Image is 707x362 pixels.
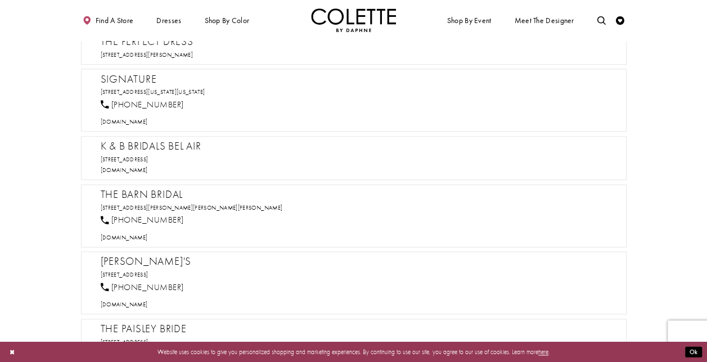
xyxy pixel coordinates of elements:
a: Opens in new tab [101,234,148,241]
span: Meet the designer [514,16,574,25]
span: Dresses [156,16,181,25]
a: here [538,348,548,356]
a: Meet the designer [512,8,577,32]
a: [PHONE_NUMBER] [101,99,184,110]
img: Colette by Daphne [311,8,397,32]
span: Shop By Event [445,8,493,32]
a: Opens in new tab [101,156,148,163]
a: Opens in new tab [101,88,205,96]
button: Close Dialog [5,345,19,360]
span: [DOMAIN_NAME] [101,234,148,241]
span: Shop by color [202,8,251,32]
span: Find a store [96,16,134,25]
span: [PHONE_NUMBER] [111,282,184,293]
a: Visit Home Page [311,8,397,32]
span: [DOMAIN_NAME] [101,166,148,174]
span: Shop by color [204,16,249,25]
a: Opens in new tab [101,118,148,125]
h2: [PERSON_NAME]'s [101,255,615,268]
a: Opens in new tab [101,204,283,211]
a: Toggle search [595,8,608,32]
span: [DOMAIN_NAME] [101,118,148,125]
a: Opens in new tab [101,51,193,58]
a: Check Wishlist [614,8,627,32]
span: [DOMAIN_NAME] [101,301,148,308]
a: Opens in new tab [101,271,148,278]
a: [PHONE_NUMBER] [101,282,184,293]
p: Website uses cookies to give you personalized shopping and marketing experiences. By continuing t... [61,346,646,358]
a: Opens in new tab [101,301,148,308]
h2: The Barn Bridal [101,188,615,201]
span: [PHONE_NUMBER] [111,99,184,110]
span: Dresses [154,8,183,32]
h2: The Paisley Bride [101,323,615,336]
h2: Signature [101,73,615,86]
a: Find a store [81,8,136,32]
span: [PHONE_NUMBER] [111,214,184,225]
a: [PHONE_NUMBER] [101,214,184,225]
h2: The Perfect Dress [101,35,615,48]
a: Opens in new tab [101,166,148,174]
button: Submit Dialog [685,347,702,358]
span: Shop By Event [447,16,492,25]
h2: K & B BRIDALS BEL AIR [101,140,615,153]
a: Opens in new tab [101,338,148,346]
